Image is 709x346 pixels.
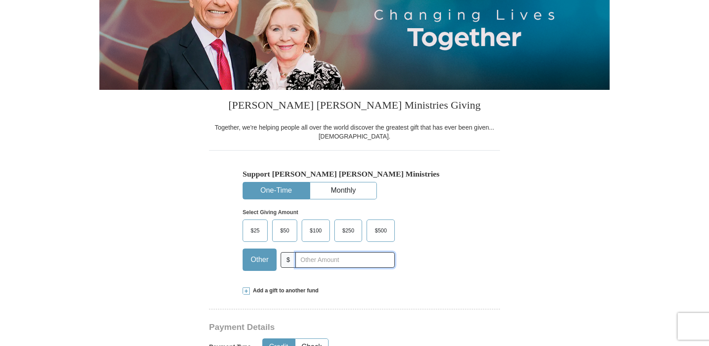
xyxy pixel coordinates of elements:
span: Other [246,253,273,266]
h3: [PERSON_NAME] [PERSON_NAME] Ministries Giving [209,90,500,123]
span: $500 [370,224,391,237]
input: Other Amount [295,252,395,268]
div: Together, we're helping people all over the world discover the greatest gift that has ever been g... [209,123,500,141]
h3: Payment Details [209,322,437,333]
strong: Select Giving Amount [243,209,298,215]
span: Add a gift to another fund [250,287,319,295]
span: $250 [338,224,359,237]
span: $100 [305,224,326,237]
button: Monthly [310,182,376,199]
h5: Support [PERSON_NAME] [PERSON_NAME] Ministries [243,169,466,179]
span: $ [281,252,296,268]
span: $25 [246,224,264,237]
button: One-Time [243,182,309,199]
span: $50 [276,224,294,237]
